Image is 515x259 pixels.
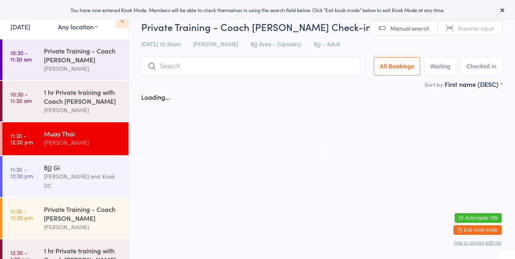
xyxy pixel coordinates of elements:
input: Search [141,57,360,76]
div: First name (DESC) [445,80,503,88]
a: 11:30 -12:30 pmMuay Thai[PERSON_NAME] [2,122,128,155]
a: 11:30 -12:30 pmBJJ Gi[PERSON_NAME] and Kiosk DC [2,156,128,197]
div: BJJ Gi [44,163,122,172]
div: Loading... [141,92,170,101]
div: [PERSON_NAME] [44,105,122,115]
a: 10:30 -11:30 amPrivate Training - Coach [PERSON_NAME][PERSON_NAME] [2,39,128,80]
button: All Bookings [374,57,420,76]
div: [PERSON_NAME] and Kiosk DC [44,172,122,190]
span: [PERSON_NAME] [193,40,238,48]
div: Muay Thai [44,129,122,138]
div: 1 hr Private training with Coach [PERSON_NAME] [44,88,122,105]
a: 11:30 -12:30 pmPrivate Training - Coach [PERSON_NAME][PERSON_NAME] [2,198,128,238]
span: BJJ Area - (Upstairs) [251,40,301,48]
span: Scanner input [458,24,494,32]
h2: Private Training - Coach [PERSON_NAME] Check-in [141,20,503,33]
div: You have now entered Kiosk Mode. Members will be able to check themselves in using the search fie... [13,6,502,13]
button: Auto-cycle: ON [455,213,502,223]
a: 10:30 -11:30 am1 hr Private training with Coach [PERSON_NAME][PERSON_NAME] [2,81,128,121]
div: Private Training - Coach [PERSON_NAME] [44,46,122,64]
span: Manual search [390,24,429,32]
time: 11:30 - 12:30 pm [10,166,33,179]
div: [PERSON_NAME] [44,138,122,147]
time: 10:30 - 11:30 am [10,49,32,62]
button: Waiting [424,57,456,76]
a: [DATE] [10,22,30,31]
label: Sort by [424,80,443,88]
span: [DATE] 10:30am [141,40,181,48]
button: Checked in [460,57,503,76]
div: [PERSON_NAME] [44,222,122,232]
span: BJJ - Adult [314,40,340,48]
div: [PERSON_NAME] [44,64,122,73]
button: how to secure with pin [454,240,502,246]
time: 11:30 - 12:30 pm [10,132,33,145]
div: Any location [58,22,98,31]
time: 10:30 - 11:30 am [10,91,32,104]
time: 11:30 - 12:30 pm [10,208,33,221]
button: Exit kiosk mode [453,225,502,235]
div: Private Training - Coach [PERSON_NAME] [44,205,122,222]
